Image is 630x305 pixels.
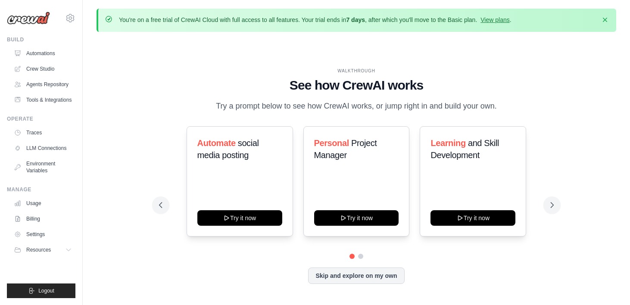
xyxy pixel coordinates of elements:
a: Crew Studio [10,62,75,76]
span: Automate [197,138,236,148]
a: Tools & Integrations [10,93,75,107]
strong: 7 days [346,16,365,23]
button: Try it now [430,210,515,226]
img: Logo [7,12,50,25]
button: Skip and explore on my own [308,268,404,284]
div: Manage [7,186,75,193]
span: Learning [430,138,465,148]
a: LLM Connections [10,141,75,155]
button: Resources [10,243,75,257]
a: Settings [10,227,75,241]
a: Environment Variables [10,157,75,177]
a: Agents Repository [10,78,75,91]
span: Personal [314,138,349,148]
a: Automations [10,47,75,60]
button: Try it now [197,210,282,226]
button: Try it now [314,210,399,226]
p: Try a prompt below to see how CrewAI works, or jump right in and build your own. [212,100,501,112]
div: WALKTHROUGH [159,68,554,74]
button: Logout [7,283,75,298]
h1: See how CrewAI works [159,78,554,93]
a: Billing [10,212,75,226]
div: Build [7,36,75,43]
a: View plans [480,16,509,23]
span: Logout [38,287,54,294]
a: Traces [10,126,75,140]
p: You're on a free trial of CrewAI Cloud with full access to all features. Your trial ends in , aft... [119,16,511,24]
span: Resources [26,246,51,253]
a: Usage [10,196,75,210]
div: Operate [7,115,75,122]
